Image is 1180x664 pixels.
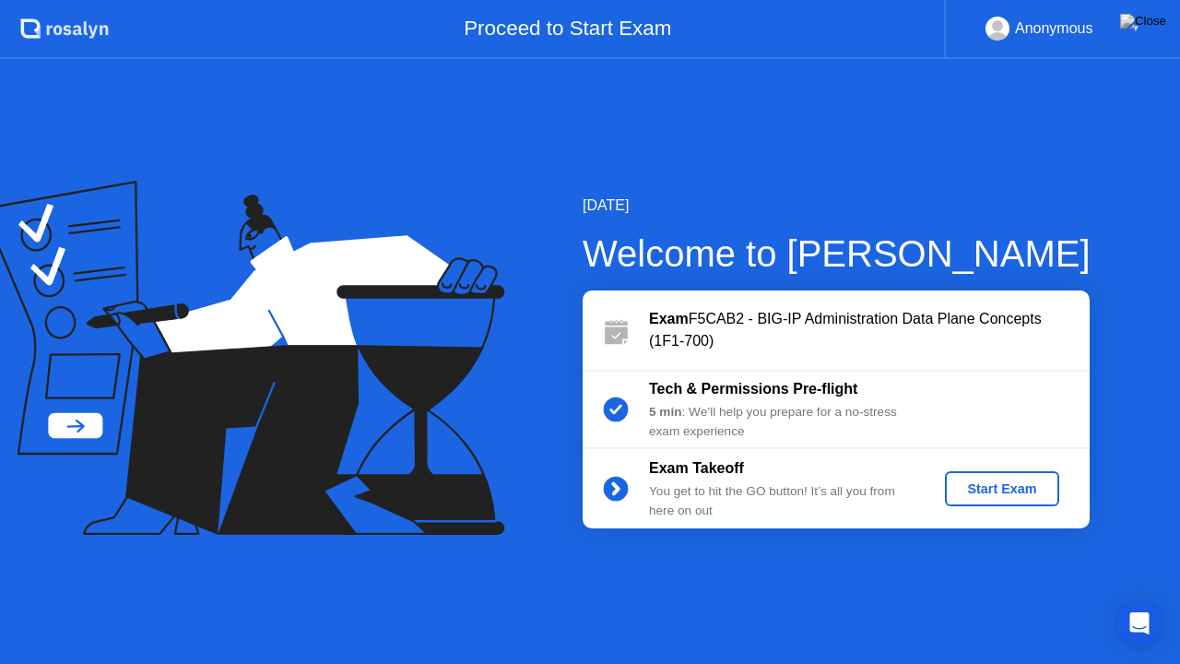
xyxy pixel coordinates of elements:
[1015,17,1093,41] div: Anonymous
[649,405,682,419] b: 5 min
[952,481,1051,496] div: Start Exam
[1117,601,1162,646] div: Open Intercom Messenger
[945,471,1058,506] button: Start Exam
[649,311,689,326] b: Exam
[649,482,914,520] div: You get to hit the GO button! It’s all you from here on out
[583,195,1091,217] div: [DATE]
[649,460,744,476] b: Exam Takeoff
[1120,14,1166,29] img: Close
[583,226,1091,281] div: Welcome to [PERSON_NAME]
[649,381,857,397] b: Tech & Permissions Pre-flight
[649,308,1090,352] div: F5CAB2 - BIG-IP Administration Data Plane Concepts (1F1-700)
[649,403,914,441] div: : We’ll help you prepare for a no-stress exam experience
